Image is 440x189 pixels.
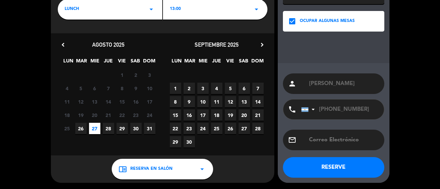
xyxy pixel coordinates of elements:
[197,123,209,134] span: 24
[62,83,73,94] span: 4
[301,99,377,119] input: Teléfono
[144,123,155,134] span: 31
[252,109,264,121] span: 21
[198,57,209,68] span: MIE
[117,123,128,134] span: 29
[184,96,195,107] span: 9
[170,6,181,13] span: 13:00
[211,83,222,94] span: 4
[170,109,181,121] span: 15
[130,166,173,173] span: RESERVA EN SALÓN
[89,123,100,134] span: 27
[211,123,222,134] span: 25
[184,57,196,68] span: MAR
[170,136,181,147] span: 29
[119,165,127,173] i: chrome_reader_mode
[211,109,222,121] span: 18
[75,83,87,94] span: 5
[75,123,87,134] span: 26
[238,57,249,68] span: SAB
[258,41,266,48] i: chevron_right
[224,57,236,68] span: VIE
[144,109,155,121] span: 24
[63,57,74,68] span: LUN
[252,123,264,134] span: 28
[116,57,128,68] span: VIE
[239,109,250,121] span: 20
[103,96,114,107] span: 14
[197,96,209,107] span: 10
[89,83,100,94] span: 6
[170,96,181,107] span: 8
[195,41,239,48] span: septiembre 2025
[184,136,195,147] span: 30
[103,123,114,134] span: 28
[89,109,100,121] span: 20
[288,105,296,114] i: phone
[171,57,182,68] span: LUN
[117,109,128,121] span: 22
[130,83,142,94] span: 9
[252,5,261,13] i: arrow_drop_down
[144,69,155,81] span: 3
[103,109,114,121] span: 21
[239,83,250,94] span: 6
[283,157,384,178] button: RESERVE
[130,96,142,107] span: 16
[225,109,236,121] span: 19
[130,69,142,81] span: 2
[170,123,181,134] span: 22
[288,17,296,25] i: check_box
[65,6,79,13] span: lunch
[117,69,128,81] span: 1
[170,83,181,94] span: 1
[89,96,100,107] span: 13
[130,109,142,121] span: 23
[103,83,114,94] span: 7
[147,5,155,13] i: arrow_drop_down
[76,57,87,68] span: MAR
[59,41,67,48] i: chevron_left
[308,135,379,145] input: Correo Electrónico
[62,123,73,134] span: 25
[211,57,222,68] span: JUE
[225,96,236,107] span: 12
[75,96,87,107] span: 12
[300,18,355,25] div: OCUPAR ALGUNAS MESAS
[184,83,195,94] span: 2
[62,96,73,107] span: 11
[225,123,236,134] span: 26
[103,57,114,68] span: JUE
[143,57,154,68] span: DOM
[198,165,206,173] i: arrow_drop_down
[252,96,264,107] span: 14
[197,109,209,121] span: 17
[144,83,155,94] span: 10
[92,41,124,48] span: agosto 2025
[251,57,263,68] span: DOM
[117,83,128,94] span: 8
[75,109,87,121] span: 19
[184,109,195,121] span: 16
[117,96,128,107] span: 15
[225,83,236,94] span: 5
[211,96,222,107] span: 11
[288,80,296,88] i: person
[184,123,195,134] span: 23
[197,83,209,94] span: 3
[130,57,141,68] span: SAB
[239,96,250,107] span: 13
[288,136,296,144] i: email
[89,57,101,68] span: MIE
[130,123,142,134] span: 30
[308,79,379,88] input: Nombre
[144,96,155,107] span: 17
[252,83,264,94] span: 7
[62,109,73,121] span: 18
[301,100,317,119] div: Argentina: +54
[239,123,250,134] span: 27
